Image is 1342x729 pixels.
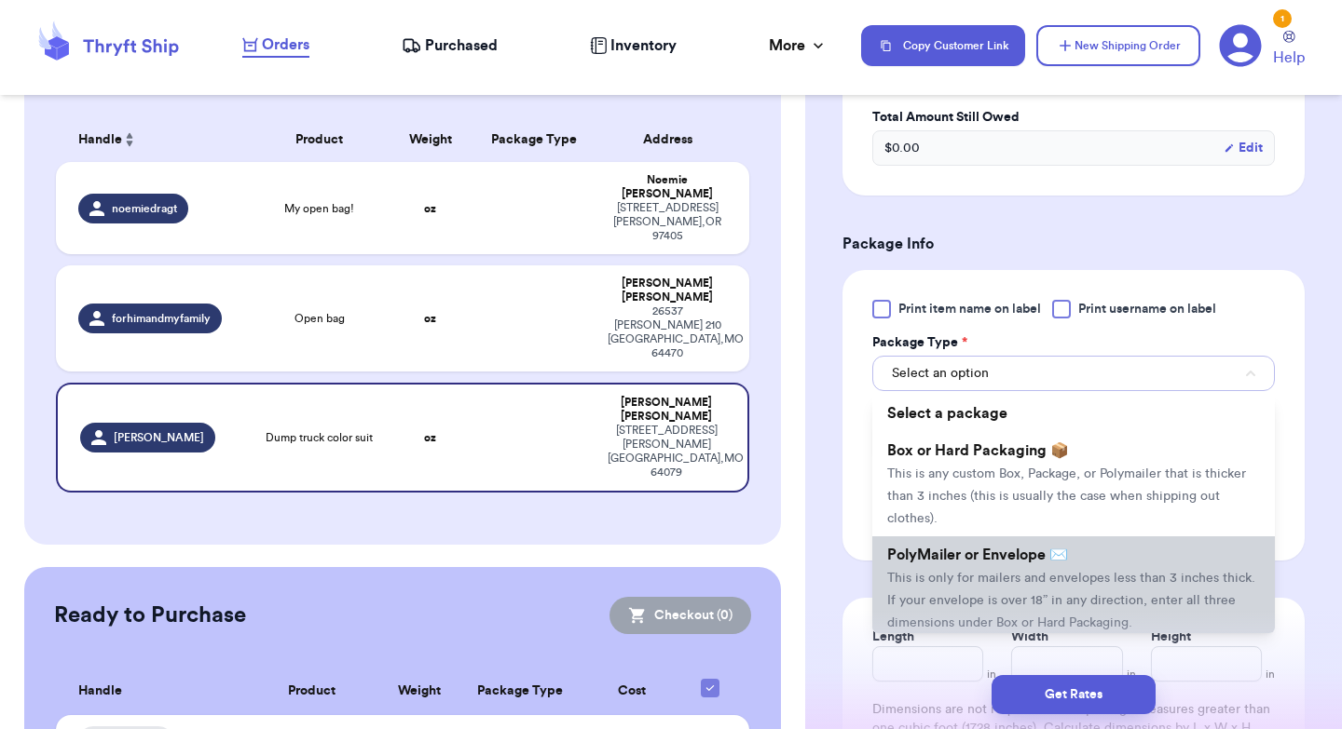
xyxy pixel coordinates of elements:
span: Handle [78,682,122,701]
div: [STREET_ADDRESS][PERSON_NAME] [GEOGRAPHIC_DATA] , MO 64079 [608,424,725,479]
span: Help [1273,47,1305,69]
span: Open bag [294,311,345,326]
h2: Ready to Purchase [54,601,246,630]
span: My open bag! [284,201,354,216]
span: [PERSON_NAME] [114,430,204,445]
span: Inventory [610,34,677,57]
strong: oz [424,432,436,443]
a: Orders [242,34,309,58]
div: [PERSON_NAME] [PERSON_NAME] [608,277,727,304]
button: New Shipping Order [1036,25,1200,66]
span: forhimandmyfamily [112,311,211,326]
strong: oz [424,203,436,214]
span: Print item name on label [898,300,1041,318]
button: Get Rates [992,675,1156,714]
a: Purchased [402,34,498,57]
span: Box or Hard Packaging 📦 [887,443,1069,458]
span: Handle [78,130,122,150]
div: 1 [1273,9,1292,28]
th: Weight [389,117,472,162]
button: Edit [1224,139,1263,157]
span: $ 0.00 [884,139,920,157]
th: Address [596,117,749,162]
span: Select a package [887,406,1007,421]
span: Print username on label [1078,300,1216,318]
button: Checkout (0) [609,597,751,634]
th: Cost [581,668,681,715]
th: Weight [379,668,460,715]
span: This is only for mailers and envelopes less than 3 inches thick. If your envelope is over 18” in ... [887,572,1255,629]
div: More [769,34,828,57]
label: Width [1011,628,1048,646]
div: [PERSON_NAME] [PERSON_NAME] [608,396,725,424]
a: Inventory [590,34,677,57]
button: Sort ascending [122,128,137,151]
div: Noemie [PERSON_NAME] [608,173,727,201]
th: Product [250,117,389,162]
span: PolyMailer or Envelope ✉️ [887,547,1068,562]
th: Package Type [472,117,596,162]
button: Copy Customer Link [861,25,1025,66]
th: Package Type [459,668,581,715]
label: Package Type [872,333,967,352]
div: [STREET_ADDRESS] [PERSON_NAME] , OR 97405 [608,201,727,243]
button: Select an option [872,356,1275,391]
label: Height [1151,628,1191,646]
span: Orders [262,34,309,56]
span: Dump truck color suit [266,430,373,445]
span: Select an option [892,364,989,383]
span: noemiedragt [112,201,177,216]
label: Length [872,628,914,646]
span: Purchased [425,34,498,57]
label: Total Amount Still Owed [872,108,1275,127]
a: Help [1273,31,1305,69]
div: 26537 [PERSON_NAME] 210 [GEOGRAPHIC_DATA] , MO 64470 [608,304,727,360]
th: Product [244,668,379,715]
a: 1 [1219,24,1262,67]
strong: oz [424,313,436,324]
span: This is any custom Box, Package, or Polymailer that is thicker than 3 inches (this is usually the... [887,467,1246,525]
h3: Package Info [842,233,1305,255]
